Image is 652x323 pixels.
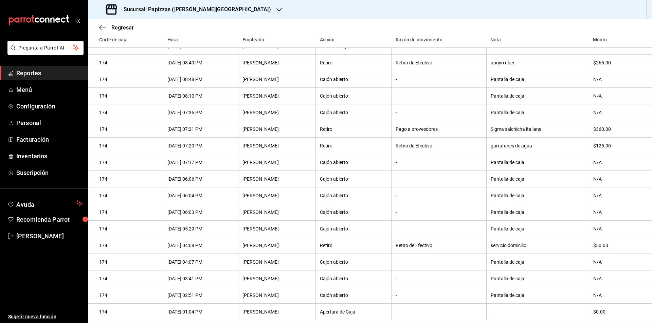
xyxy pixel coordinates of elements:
div: Cajón abierto [320,226,387,231]
div: [DATE] 04:08 PM [167,243,234,248]
div: Retiro [320,143,387,148]
div: Pantalla de caja [491,226,585,231]
div: - [396,309,482,315]
div: - [396,259,482,265]
div: Pantalla de caja [491,110,585,115]
div: 174 [99,243,159,248]
span: [PERSON_NAME] [16,231,83,241]
div: $0.00 [593,309,641,315]
div: - [396,176,482,182]
div: Pantalla de caja [491,259,585,265]
div: [DATE] 01:04 PM [167,309,234,315]
button: open_drawer_menu [75,18,80,23]
div: Retiro [320,60,387,65]
div: Pantalla de caja [491,160,585,165]
div: 174 [99,193,159,198]
div: Pantalla de caja [491,292,585,298]
div: [DATE] 08:49 PM [167,60,234,65]
span: Sugerir nueva función [8,313,83,320]
div: [PERSON_NAME] [242,126,311,132]
div: [DATE] 07:36 PM [167,110,234,115]
div: N/A [593,292,641,298]
div: 174 [99,77,159,82]
div: [PERSON_NAME] [242,226,311,231]
button: Regresar [99,24,134,31]
div: - [396,77,482,82]
div: 174 [99,126,159,132]
div: - [396,209,482,215]
div: 174 [99,209,159,215]
div: [DATE] 03:41 PM [167,276,234,281]
div: - [396,93,482,99]
div: - [396,276,482,281]
div: Cajón abierto [320,259,387,265]
div: Cajón abierto [320,93,387,99]
div: 174 [99,259,159,265]
span: Personal [16,118,83,127]
div: $125.00 [593,143,641,148]
div: [PERSON_NAME] [242,110,311,115]
span: Facturación [16,135,83,144]
button: Pregunta a Parrot AI [7,41,84,55]
div: $360.00 [593,126,641,132]
div: [DATE] 06:03 PM [167,209,234,215]
div: N/A [593,209,641,215]
div: 174 [99,93,159,99]
div: 174 [99,226,159,231]
span: Ayuda [16,199,74,207]
div: - [396,160,482,165]
div: [DATE] 07:17 PM [167,160,234,165]
div: N/A [593,77,641,82]
div: [PERSON_NAME] [242,309,311,315]
div: - [396,193,482,198]
div: Cajón abierto [320,292,387,298]
span: Inventarios [16,152,83,161]
div: [DATE] 04:07 PM [167,259,234,265]
div: $50.00 [593,243,641,248]
div: servicio domicilio [491,243,585,248]
div: [DATE] 08:48 PM [167,77,234,82]
div: [DATE] 02:51 PM [167,292,234,298]
div: Retiro [320,243,387,248]
div: N/A [593,110,641,115]
div: Pantalla de caja [491,276,585,281]
div: N/A [593,193,641,198]
div: [PERSON_NAME] [242,276,311,281]
span: Regresar [111,24,134,31]
div: Apertura de Caja [320,309,387,315]
div: Sigma salchicha italiana [491,126,585,132]
div: Retiro de Efectivo [396,243,482,248]
span: Reportes [16,68,83,78]
div: N/A [593,160,641,165]
div: Retiro de Efectivo [396,60,482,65]
div: - [396,292,482,298]
div: [PERSON_NAME] [242,93,311,99]
span: Configuración [16,102,83,111]
div: 174 [99,276,159,281]
div: N/A [593,276,641,281]
span: Menú [16,85,83,94]
div: 174 [99,309,159,315]
div: N/A [593,176,641,182]
div: - [491,309,585,315]
div: 174 [99,143,159,148]
div: Cajón abierto [320,276,387,281]
div: Pantalla de caja [491,93,585,99]
div: [DATE] 06:04 PM [167,193,234,198]
div: garrafones de agua [491,143,585,148]
div: $265.00 [593,60,641,65]
div: Pago a proveedores [396,126,482,132]
div: 174 [99,292,159,298]
div: Cajón abierto [320,77,387,82]
div: [PERSON_NAME] [242,143,311,148]
div: Pantalla de caja [491,193,585,198]
div: [PERSON_NAME] [242,60,311,65]
div: Cajón abierto [320,209,387,215]
div: [PERSON_NAME] [242,292,311,298]
div: N/A [593,226,641,231]
div: 174 [99,110,159,115]
div: Pantalla de caja [491,77,585,82]
div: 174 [99,176,159,182]
span: Recomienda Parrot [16,215,83,224]
span: Suscripción [16,168,83,177]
